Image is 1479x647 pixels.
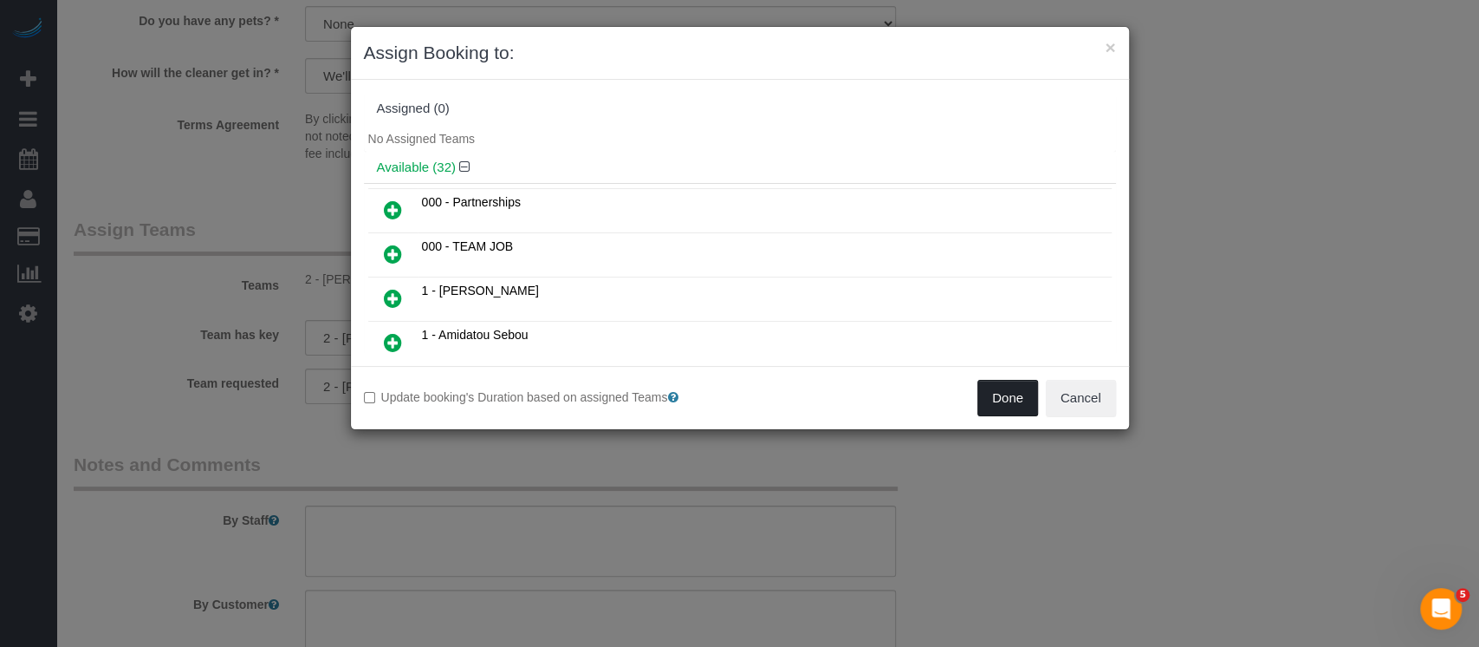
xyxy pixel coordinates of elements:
[1105,38,1115,56] button: ×
[1456,588,1469,602] span: 5
[422,195,521,209] span: 000 - Partnerships
[364,389,727,406] label: Update booking's Duration based on assigned Teams
[422,284,539,297] span: 1 - [PERSON_NAME]
[422,239,514,253] span: 000 - TEAM JOB
[377,160,1103,175] h4: Available (32)
[1420,588,1462,630] iframe: Intercom live chat
[364,40,1116,66] h3: Assign Booking to:
[377,101,1103,116] div: Assigned (0)
[422,328,529,342] span: 1 - Amidatou Sebou
[1046,380,1116,416] button: Cancel
[364,392,375,403] input: Update booking's Duration based on assigned Teams
[368,132,475,146] span: No Assigned Teams
[977,380,1038,416] button: Done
